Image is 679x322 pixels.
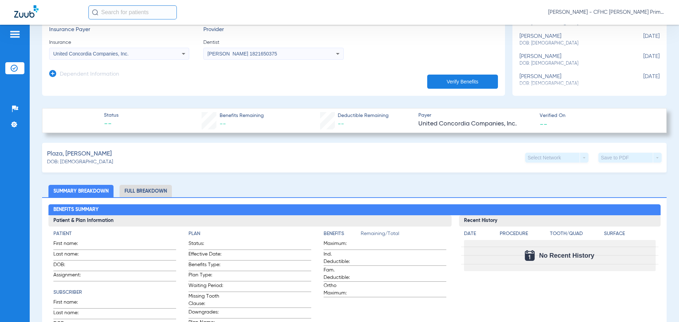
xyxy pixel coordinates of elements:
app-breakdown-title: Surface [604,230,656,240]
img: Search Icon [92,9,98,16]
span: -- [104,119,118,129]
span: Plaza, [PERSON_NAME] [47,150,112,158]
input: Search for patients [88,5,177,19]
img: Calendar [525,250,535,261]
span: Benefits Remaining [220,112,264,119]
li: Full Breakdown [120,185,172,197]
h3: Dependent Information [60,71,119,78]
h4: Patient [53,230,176,238]
span: Benefits Type: [188,261,223,271]
h3: Insurance Payer [49,27,189,34]
span: Ortho Maximum: [324,282,358,297]
span: Payer [418,112,534,119]
span: DOB: [DEMOGRAPHIC_DATA] [47,158,113,166]
span: -- [540,120,547,128]
img: Zuub Logo [14,5,39,18]
span: Waiting Period: [188,282,223,292]
iframe: Chat Widget [644,288,679,322]
li: Summary Breakdown [48,185,114,197]
span: [DATE] [624,53,660,66]
app-breakdown-title: Tooth/Quad [550,230,602,240]
div: [PERSON_NAME] [520,33,624,46]
span: -- [338,121,344,127]
h4: Subscriber [53,289,176,296]
span: Insurance [49,39,189,46]
span: Status [104,112,118,119]
span: Status: [188,240,223,250]
h4: Surface [604,230,656,238]
span: Fam. Deductible: [324,267,358,281]
h2: Benefits Summary [48,204,661,216]
span: Deductible Remaining [338,112,389,119]
span: [PERSON_NAME] 1821650375 [208,51,277,57]
span: United Concordia Companies, Inc. [418,119,534,128]
span: Maximum: [324,240,358,250]
span: First name: [53,299,88,308]
span: Plan Type: [188,271,223,281]
span: -- [220,121,226,127]
span: Last name: [53,309,88,319]
span: Verified On [540,112,655,119]
div: [PERSON_NAME] [520,74,624,87]
app-breakdown-title: Benefits [324,230,361,240]
h4: Procedure [500,230,548,238]
span: United Concordia Companies, Inc. [53,51,129,57]
span: Missing Tooth Clause: [188,293,223,308]
span: First name: [53,240,88,250]
div: [PERSON_NAME] [520,53,624,66]
span: Ind. Deductible: [324,251,358,265]
app-breakdown-title: Procedure [500,230,548,240]
h4: Plan [188,230,311,238]
h4: Tooth/Quad [550,230,602,238]
button: Verify Benefits [427,75,498,89]
span: [DATE] [624,74,660,87]
span: DOB: [DEMOGRAPHIC_DATA] [520,40,624,47]
img: hamburger-icon [9,30,21,39]
span: Downgrades: [188,309,223,318]
span: DOB: [DEMOGRAPHIC_DATA] [520,81,624,87]
h3: Provider [203,27,343,34]
h3: Patient & Plan Information [48,215,452,227]
h4: Benefits [324,230,361,238]
span: [PERSON_NAME] - CFHC [PERSON_NAME] Primary Care Dental [548,9,665,16]
app-breakdown-title: Date [464,230,494,240]
h3: Recent History [459,215,661,227]
span: DOB: [DEMOGRAPHIC_DATA] [520,60,624,67]
span: Last name: [53,251,88,260]
span: Remaining/Total [361,230,446,240]
span: [DATE] [624,33,660,46]
h4: Date [464,230,494,238]
span: Assignment: [53,271,88,281]
span: DOB: [53,261,88,271]
span: No Recent History [539,252,594,259]
span: Dentist [203,39,343,46]
span: Effective Date: [188,251,223,260]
